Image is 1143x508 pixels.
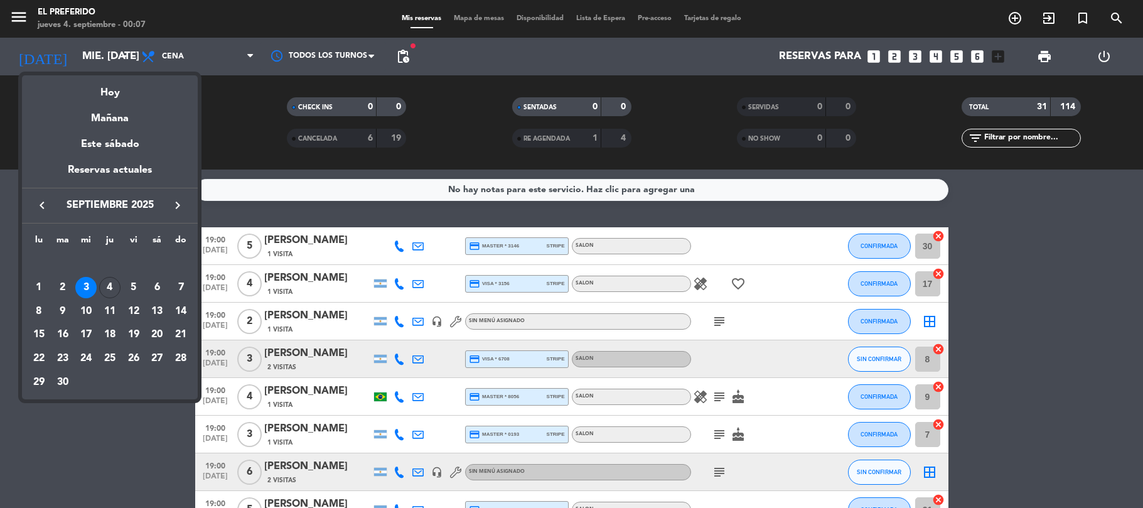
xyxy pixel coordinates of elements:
td: 23 de septiembre de 2025 [51,347,75,370]
td: SEP. [27,252,193,276]
div: 20 [146,324,168,345]
td: 25 de septiembre de 2025 [98,347,122,370]
th: jueves [98,233,122,252]
td: 6 de septiembre de 2025 [146,276,169,300]
td: 4 de septiembre de 2025 [98,276,122,300]
td: 19 de septiembre de 2025 [122,323,146,347]
th: domingo [169,233,193,252]
div: 29 [28,372,50,393]
td: 18 de septiembre de 2025 [98,323,122,347]
div: 18 [99,324,121,345]
th: sábado [146,233,169,252]
td: 29 de septiembre de 2025 [27,370,51,394]
td: 26 de septiembre de 2025 [122,347,146,370]
div: 7 [170,277,191,298]
div: 25 [99,348,121,369]
div: 15 [28,324,50,345]
td: 2 de septiembre de 2025 [51,276,75,300]
td: 1 de septiembre de 2025 [27,276,51,300]
div: 26 [123,348,144,369]
div: Reservas actuales [22,162,198,188]
td: 16 de septiembre de 2025 [51,323,75,347]
td: 8 de septiembre de 2025 [27,300,51,323]
i: keyboard_arrow_left [35,198,50,213]
div: 4 [99,277,121,298]
td: 17 de septiembre de 2025 [74,323,98,347]
div: 9 [52,301,73,322]
span: septiembre 2025 [53,197,166,213]
td: 15 de septiembre de 2025 [27,323,51,347]
td: 12 de septiembre de 2025 [122,300,146,323]
td: 3 de septiembre de 2025 [74,276,98,300]
div: 21 [170,324,191,345]
div: 30 [52,372,73,393]
td: 27 de septiembre de 2025 [146,347,169,370]
td: 30 de septiembre de 2025 [51,370,75,394]
div: 10 [75,301,97,322]
div: 2 [52,277,73,298]
div: 22 [28,348,50,369]
td: 11 de septiembre de 2025 [98,300,122,323]
td: 5 de septiembre de 2025 [122,276,146,300]
button: keyboard_arrow_left [31,197,53,213]
div: 17 [75,324,97,345]
div: 12 [123,301,144,322]
div: 23 [52,348,73,369]
div: 24 [75,348,97,369]
td: 9 de septiembre de 2025 [51,300,75,323]
div: 19 [123,324,144,345]
td: 14 de septiembre de 2025 [169,300,193,323]
div: 8 [28,301,50,322]
td: 21 de septiembre de 2025 [169,323,193,347]
td: 24 de septiembre de 2025 [74,347,98,370]
div: 28 [170,348,191,369]
td: 7 de septiembre de 2025 [169,276,193,300]
td: 20 de septiembre de 2025 [146,323,169,347]
div: 5 [123,277,144,298]
th: lunes [27,233,51,252]
div: 3 [75,277,97,298]
th: martes [51,233,75,252]
div: Este sábado [22,127,198,162]
div: 16 [52,324,73,345]
div: 13 [146,301,168,322]
td: 22 de septiembre de 2025 [27,347,51,370]
th: miércoles [74,233,98,252]
div: 27 [146,348,168,369]
td: 28 de septiembre de 2025 [169,347,193,370]
div: 14 [170,301,191,322]
div: Mañana [22,101,198,127]
i: keyboard_arrow_right [170,198,185,213]
td: 10 de septiembre de 2025 [74,300,98,323]
td: 13 de septiembre de 2025 [146,300,169,323]
button: keyboard_arrow_right [166,197,189,213]
div: 1 [28,277,50,298]
div: Hoy [22,75,198,101]
div: 6 [146,277,168,298]
th: viernes [122,233,146,252]
div: 11 [99,301,121,322]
